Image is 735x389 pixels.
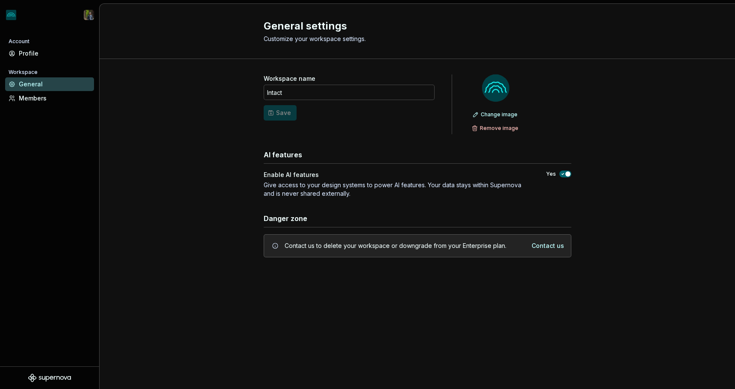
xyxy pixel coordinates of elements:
button: Remove image [469,122,522,134]
div: Workspace [5,67,41,77]
div: Contact us to delete your workspace or downgrade from your Enterprise plan. [285,242,506,250]
div: Enable AI features [264,171,531,179]
label: Workspace name [264,74,315,83]
svg: Supernova Logo [28,374,71,382]
h3: Danger zone [264,213,307,224]
h3: AI features [264,150,302,160]
div: Give access to your design systems to power AI features. Your data stays within Supernova and is ... [264,181,531,198]
button: Simon Désilets [2,6,97,24]
div: General [19,80,91,88]
label: Yes [546,171,556,177]
button: Change image [470,109,521,121]
img: 418c6d47-6da6-4103-8b13-b5999f8989a1.png [482,74,509,102]
img: 418c6d47-6da6-4103-8b13-b5999f8989a1.png [6,10,16,20]
span: Remove image [480,125,518,132]
span: Customize your workspace settings. [264,35,366,42]
a: Profile [5,47,94,60]
img: Simon Désilets [84,10,94,20]
span: Change image [481,111,517,118]
a: Contact us [532,242,564,250]
a: General [5,77,94,91]
h2: General settings [264,19,561,33]
div: Profile [19,49,91,58]
div: Account [5,36,33,47]
a: Members [5,91,94,105]
div: Members [19,94,91,103]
